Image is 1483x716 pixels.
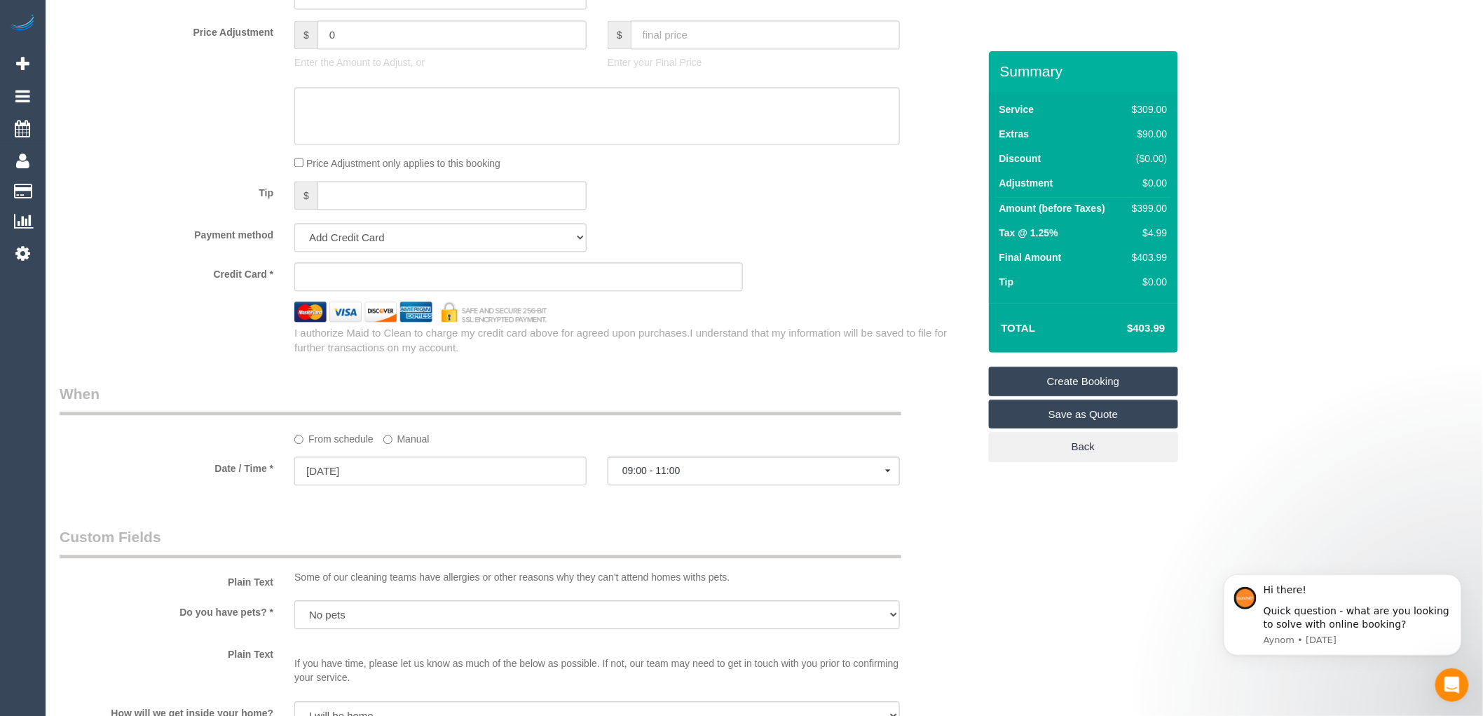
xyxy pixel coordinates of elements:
label: Final Amount [999,250,1062,264]
input: Manual [383,435,392,444]
label: Service [999,102,1034,116]
legend: Custom Fields [60,527,901,558]
div: $0.00 [1126,275,1167,289]
strong: Total [1002,322,1036,334]
input: DD/MM/YYYY [294,457,587,485]
label: Tip [999,275,1014,289]
div: $403.99 [1126,250,1167,264]
span: Price Adjustment only applies to this booking [306,158,500,169]
div: $309.00 [1126,102,1167,116]
span: $ [294,181,317,210]
div: $90.00 [1126,127,1167,141]
a: Create Booking [989,367,1178,396]
img: credit cards [284,302,558,322]
iframe: Intercom live chat [1435,668,1469,702]
input: From schedule [294,435,303,444]
a: Back [989,432,1178,461]
label: Plain Text [49,642,284,661]
iframe: Intercom notifications message [1203,553,1483,678]
label: Payment method [49,223,284,242]
span: 09:00 - 11:00 [622,465,885,476]
label: Amount (before Taxes) [999,201,1105,215]
p: If you have time, please let us know as much of the below as possible. If not, our team may need ... [294,642,900,684]
label: Discount [999,151,1041,166]
p: Some of our cleaning teams have allergies or other reasons why they can't attend homes withs pets. [294,570,900,584]
h3: Summary [1000,63,1171,79]
label: From schedule [294,427,374,446]
div: $4.99 [1126,226,1167,240]
label: Date / Time * [49,457,284,475]
label: Manual [383,427,430,446]
div: $399.00 [1126,201,1167,215]
button: 09:00 - 11:00 [608,457,900,485]
p: Enter your Final Price [608,55,900,69]
legend: When [60,384,901,415]
label: Plain Text [49,570,284,589]
label: Extras [999,127,1030,141]
label: Adjustment [999,176,1053,190]
label: Price Adjustment [49,20,284,39]
div: I authorize Maid to Clean to charge my credit card above for agreed upon purchases. [284,325,988,356]
span: $ [294,20,317,49]
label: Credit Card * [49,262,284,281]
span: $ [608,20,631,49]
label: Tax @ 1.25% [999,226,1058,240]
iframe: Secure card payment input frame [306,270,731,283]
div: ($0.00) [1126,151,1167,166]
label: Tip [49,181,284,200]
p: Enter the Amount to Adjust, or [294,55,587,69]
label: Do you have pets? * [49,600,284,619]
div: $0.00 [1126,176,1167,190]
input: final price [631,20,900,49]
a: Save as Quote [989,400,1178,429]
img: Automaid Logo [8,14,36,34]
h4: $403.99 [1085,323,1165,335]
